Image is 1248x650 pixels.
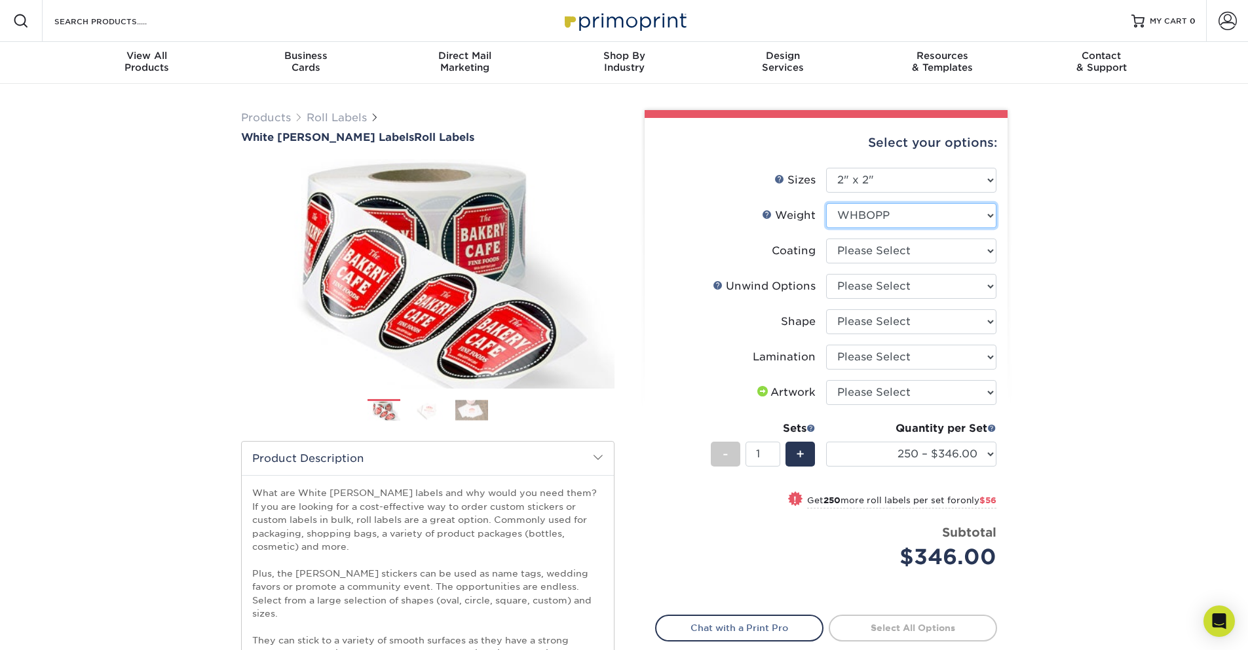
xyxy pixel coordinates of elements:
div: Sets [711,421,816,436]
h2: Product Description [242,442,614,475]
img: Roll Labels 01 [368,400,400,423]
img: Primoprint [559,7,690,35]
div: Services [704,50,863,73]
span: - [723,444,728,464]
span: White [PERSON_NAME] Labels [241,131,414,143]
small: Get more roll labels per set for [807,495,996,508]
div: Open Intercom Messenger [1203,605,1235,637]
a: View AllProducts [67,42,227,84]
a: Select All Options [829,615,997,641]
div: Weight [762,208,816,223]
div: Products [67,50,227,73]
span: Shop By [544,50,704,62]
span: MY CART [1150,16,1187,27]
a: Direct MailMarketing [385,42,544,84]
a: BusinessCards [226,42,385,84]
h1: Roll Labels [241,131,615,143]
span: Contact [1022,50,1181,62]
input: SEARCH PRODUCTS..... [53,13,181,29]
div: Coating [772,243,816,259]
a: White [PERSON_NAME] LabelsRoll Labels [241,131,615,143]
img: Roll Labels 03 [455,400,488,420]
span: 0 [1190,16,1196,26]
a: Products [241,111,291,124]
img: White BOPP Labels 01 [241,145,615,403]
strong: 250 [823,495,841,505]
div: Sizes [774,172,816,188]
span: Resources [863,50,1022,62]
div: Lamination [753,349,816,365]
a: DesignServices [704,42,863,84]
div: Shape [781,314,816,330]
span: ! [793,493,797,507]
strong: Subtotal [942,525,996,539]
div: Unwind Options [713,278,816,294]
div: Industry [544,50,704,73]
div: Quantity per Set [826,421,996,436]
div: Marketing [385,50,544,73]
div: Select your options: [655,118,997,168]
a: Contact& Support [1022,42,1181,84]
span: $56 [979,495,996,505]
span: View All [67,50,227,62]
span: Business [226,50,385,62]
div: $346.00 [836,541,996,573]
a: Resources& Templates [863,42,1022,84]
div: Artwork [755,385,816,400]
span: Design [704,50,863,62]
span: + [796,444,804,464]
div: Cards [226,50,385,73]
a: Shop ByIndustry [544,42,704,84]
span: Direct Mail [385,50,544,62]
span: only [960,495,996,505]
div: & Support [1022,50,1181,73]
a: Roll Labels [307,111,367,124]
img: Roll Labels 02 [411,400,444,420]
a: Chat with a Print Pro [655,615,823,641]
div: & Templates [863,50,1022,73]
